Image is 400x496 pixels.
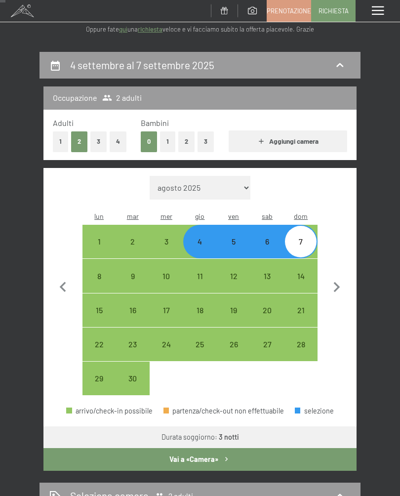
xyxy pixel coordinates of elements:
[284,225,318,258] div: Sun Sep 07 2025
[116,225,150,258] div: arrivo/check-in possibile
[40,24,360,35] p: Oppure fate una veloce e vi facciamo subito la offerta piacevole. Grazie
[184,306,216,338] div: 18
[198,131,214,152] button: 3
[83,306,115,338] div: 15
[285,340,317,372] div: 28
[53,176,74,396] button: Mese precedente
[285,272,317,304] div: 14
[294,212,308,220] abbr: domenica
[184,340,216,372] div: 25
[160,212,172,220] abbr: mercoledì
[217,225,250,258] div: arrivo/check-in possibile
[53,118,74,127] span: Adulti
[284,328,318,361] div: arrivo/check-in possibile
[116,293,150,327] div: Tue Sep 16 2025
[82,362,116,395] div: arrivo/check-in possibile
[117,374,149,406] div: 30
[43,448,357,471] button: Vai a «Camera»
[82,362,116,395] div: Mon Sep 29 2025
[116,328,150,361] div: arrivo/check-in possibile
[53,131,68,152] button: 1
[53,92,97,103] h3: Occupazione
[150,259,183,292] div: Wed Sep 10 2025
[117,306,149,338] div: 16
[184,238,216,269] div: 4
[83,272,115,304] div: 8
[116,362,150,395] div: Tue Sep 30 2025
[183,259,217,292] div: arrivo/check-in possibile
[70,59,214,71] h2: 4 settembre al 7 settembre 2025
[267,6,311,15] span: Prenotazione
[218,238,249,269] div: 5
[319,6,349,15] span: Richiesta
[217,225,250,258] div: Fri Sep 05 2025
[151,238,182,269] div: 3
[262,212,273,220] abbr: sabato
[295,408,334,414] div: selezione
[83,340,115,372] div: 22
[82,293,116,327] div: arrivo/check-in possibile
[183,328,217,361] div: Thu Sep 25 2025
[217,328,250,361] div: Fri Sep 26 2025
[251,340,283,372] div: 27
[82,259,116,292] div: arrivo/check-in possibile
[284,259,318,292] div: Sun Sep 14 2025
[127,212,139,220] abbr: martedì
[228,212,239,220] abbr: venerdì
[250,293,284,327] div: Sat Sep 20 2025
[141,131,157,152] button: 0
[71,131,87,152] button: 2
[183,225,217,258] div: arrivo/check-in possibile
[117,340,149,372] div: 23
[285,306,317,338] div: 21
[116,293,150,327] div: arrivo/check-in possibile
[116,259,150,292] div: Tue Sep 09 2025
[217,259,250,292] div: arrivo/check-in possibile
[284,293,318,327] div: Sun Sep 21 2025
[66,408,153,414] div: arrivo/check-in possibile
[267,0,311,21] a: Prenotazione
[151,340,182,372] div: 24
[161,432,239,442] div: Durata soggiorno:
[82,328,116,361] div: Mon Sep 22 2025
[82,259,116,292] div: Mon Sep 08 2025
[195,212,204,220] abbr: giovedì
[94,212,104,220] abbr: lunedì
[218,306,249,338] div: 19
[117,238,149,269] div: 2
[217,328,250,361] div: arrivo/check-in possibile
[102,92,142,103] span: 2 adulti
[183,225,217,258] div: Thu Sep 04 2025
[284,259,318,292] div: arrivo/check-in possibile
[284,328,318,361] div: Sun Sep 28 2025
[116,225,150,258] div: Tue Sep 02 2025
[285,238,317,269] div: 7
[219,433,239,441] b: 3 notti
[150,259,183,292] div: arrivo/check-in possibile
[250,225,284,258] div: arrivo/check-in possibile
[116,259,150,292] div: arrivo/check-in possibile
[150,293,183,327] div: arrivo/check-in possibile
[217,293,250,327] div: arrivo/check-in possibile
[250,293,284,327] div: arrivo/check-in possibile
[150,225,183,258] div: arrivo/check-in possibile
[150,225,183,258] div: Wed Sep 03 2025
[251,238,283,269] div: 6
[183,259,217,292] div: Thu Sep 11 2025
[150,328,183,361] div: arrivo/check-in possibile
[183,328,217,361] div: arrivo/check-in possibile
[250,259,284,292] div: arrivo/check-in possibile
[229,130,347,152] button: Aggiungi camera
[151,272,182,304] div: 10
[217,293,250,327] div: Fri Sep 19 2025
[150,328,183,361] div: Wed Sep 24 2025
[184,272,216,304] div: 11
[119,25,127,33] a: quì
[83,374,115,406] div: 29
[151,306,182,338] div: 17
[250,328,284,361] div: Sat Sep 27 2025
[250,225,284,258] div: Sat Sep 06 2025
[251,306,283,338] div: 20
[116,362,150,395] div: arrivo/check-in possibile
[178,131,195,152] button: 2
